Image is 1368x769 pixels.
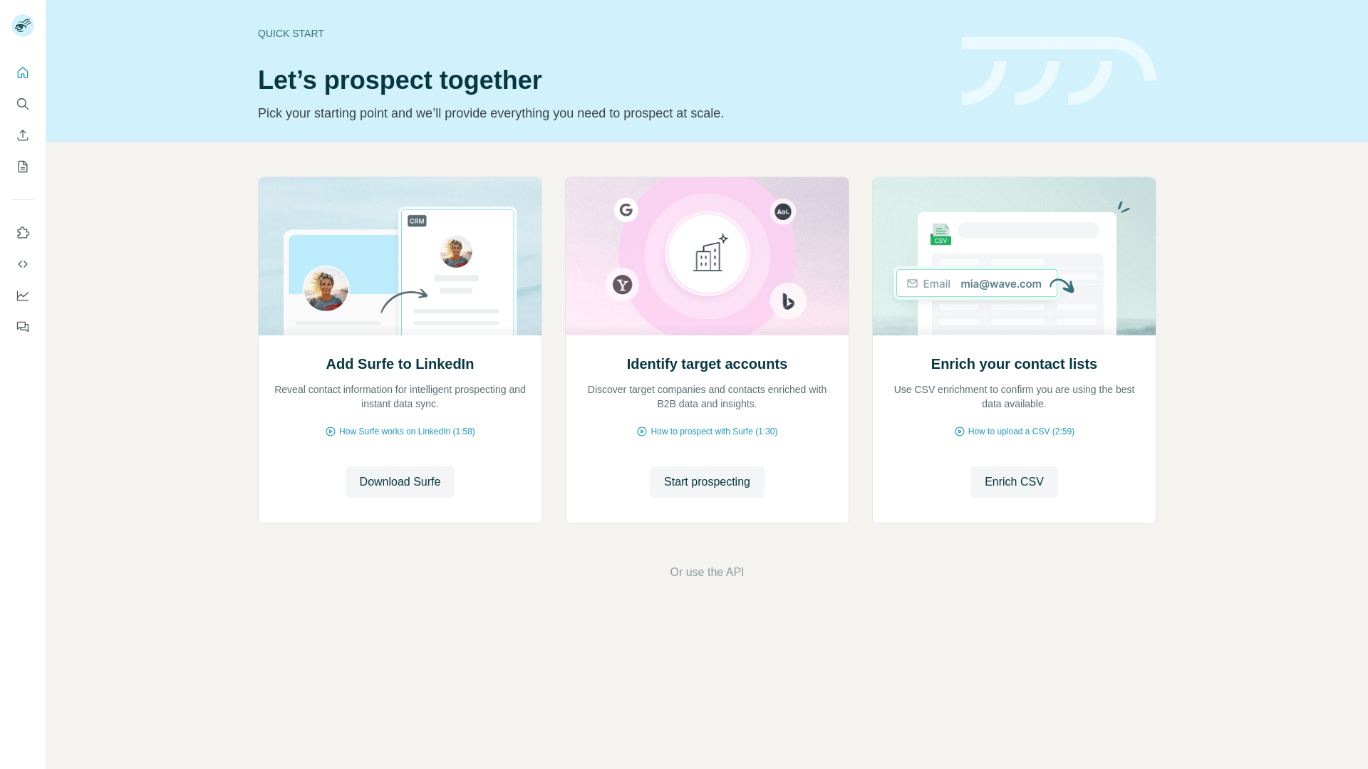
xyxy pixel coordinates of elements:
button: Dashboard [11,283,34,308]
h2: Enrich your contact lists [931,354,1097,374]
p: Pick your starting point and we’ll provide everything you need to prospect at scale. [258,103,945,123]
button: Enrich CSV [11,122,34,148]
img: Add Surfe to LinkedIn [258,177,542,335]
h1: Let’s prospect together [258,66,945,95]
button: Quick start [11,60,34,85]
button: Download Surfe [346,466,455,498]
button: Search [11,91,34,117]
button: Enrich CSV [970,466,1058,498]
p: Reveal contact information for intelligent prospecting and instant data sync. [273,382,527,411]
span: Enrich CSV [985,474,1044,491]
button: Use Surfe API [11,251,34,277]
span: How to upload a CSV (2:59) [968,425,1074,438]
img: banner [962,37,1156,106]
h2: Identify target accounts [627,354,788,374]
button: Start prospecting [650,466,765,498]
button: Feedback [11,314,34,340]
button: Use Surfe on LinkedIn [11,220,34,246]
img: Identify target accounts [565,177,849,335]
div: Quick start [258,26,945,41]
p: Use CSV enrichment to confirm you are using the best data available. [887,382,1141,411]
h2: Add Surfe to LinkedIn [326,354,475,374]
img: Enrich your contact lists [872,177,1156,335]
span: How to prospect with Surfe (1:30) [651,425,777,438]
span: How Surfe works on LinkedIn (1:58) [339,425,475,438]
span: Start prospecting [664,474,750,491]
span: Download Surfe [360,474,441,491]
button: Or use the API [670,564,744,581]
button: My lists [11,154,34,179]
p: Discover target companies and contacts enriched with B2B data and insights. [580,382,834,411]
